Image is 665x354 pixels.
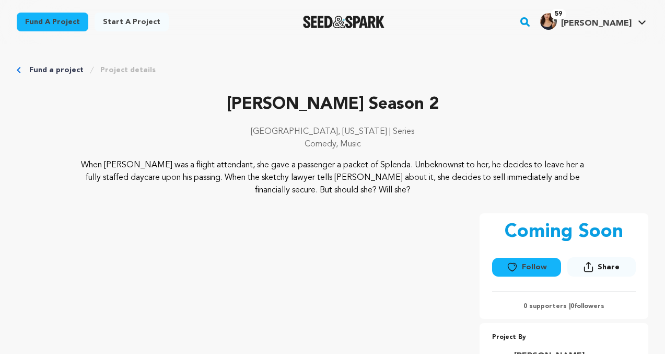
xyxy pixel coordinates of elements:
p: [PERSON_NAME] Season 2 [17,92,648,117]
a: Melissa R.'s Profile [538,11,648,30]
img: Seed&Spark Logo Dark Mode [303,16,385,28]
span: Melissa R.'s Profile [538,11,648,33]
button: Share [567,257,636,277]
div: Breadcrumb [17,65,648,75]
a: Fund a project [17,13,88,31]
span: 59 [551,9,566,19]
p: Comedy, Music [17,138,648,151]
span: Share [567,257,636,281]
a: Seed&Spark Homepage [303,16,385,28]
a: Fund a project [29,65,84,75]
img: A59B4775.jpg [540,13,557,30]
a: Start a project [95,13,169,31]
p: Project By [492,332,636,344]
p: Coming Soon [505,222,623,243]
span: [PERSON_NAME] [561,19,632,28]
span: 0 [570,303,574,310]
p: 0 supporters | followers [492,302,636,311]
p: When [PERSON_NAME] was a flight attendant, she gave a passenger a packet of Splenda. Unbeknownst ... [80,159,585,197]
span: Share [598,262,620,272]
p: [GEOGRAPHIC_DATA], [US_STATE] | Series [17,125,648,138]
button: Follow [492,258,561,277]
a: Project details [100,65,156,75]
div: Melissa R.'s Profile [540,13,632,30]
